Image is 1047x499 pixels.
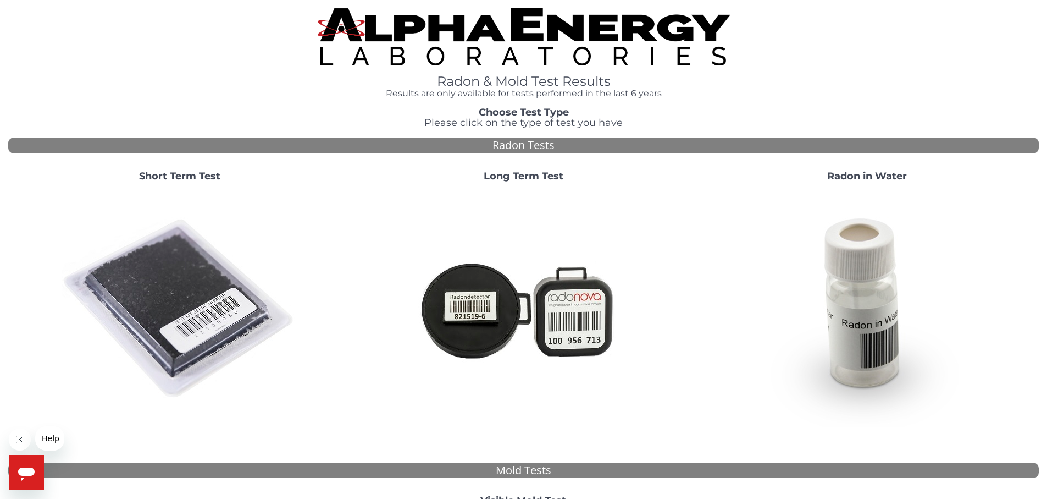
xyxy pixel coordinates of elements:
img: ShortTerm.jpg [62,191,298,427]
strong: Radon in Water [827,170,907,182]
h4: Results are only available for tests performed in the last 6 years [318,89,730,98]
span: Please click on the type of test you have [424,117,623,129]
img: Radtrak2vsRadtrak3.jpg [405,191,641,427]
div: Mold Tests [8,463,1039,479]
iframe: Message from company [35,426,64,451]
strong: Short Term Test [139,170,220,182]
iframe: Button to launch messaging window [9,455,44,490]
strong: Long Term Test [484,170,563,182]
div: Radon Tests [8,138,1039,153]
img: RadoninWater.jpg [749,191,985,427]
iframe: Close message [9,429,31,451]
h1: Radon & Mold Test Results [318,74,730,89]
img: TightCrop.jpg [318,8,730,65]
strong: Choose Test Type [479,106,569,118]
